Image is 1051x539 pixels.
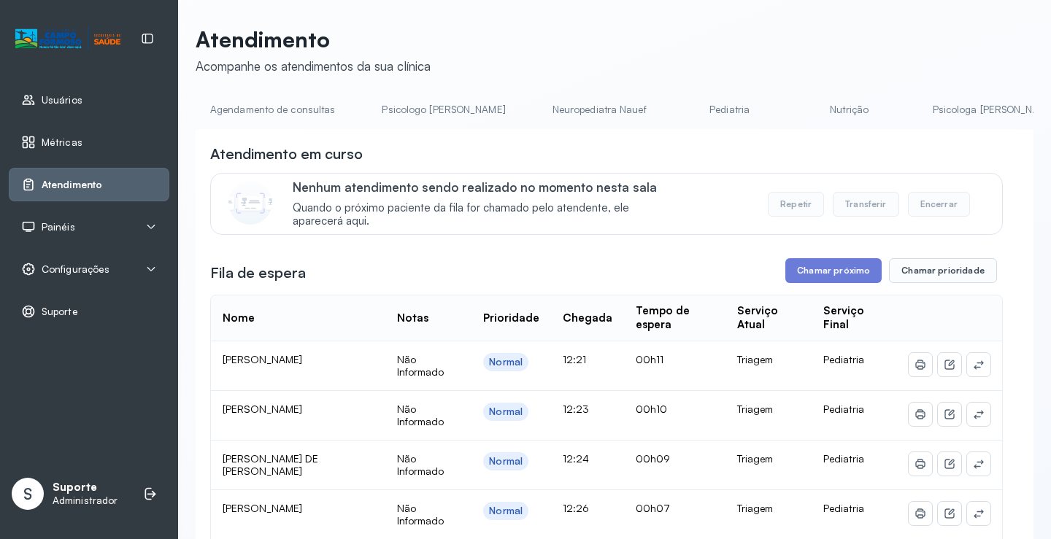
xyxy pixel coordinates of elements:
[397,502,444,527] span: Não Informado
[223,502,302,514] span: [PERSON_NAME]
[563,502,589,514] span: 12:26
[397,311,428,325] div: Notas
[223,353,302,365] span: [PERSON_NAME]
[489,406,523,418] div: Normal
[42,263,109,276] span: Configurações
[636,452,670,465] span: 00h09
[737,502,801,515] div: Triagem
[737,304,801,332] div: Serviço Atual
[223,403,302,415] span: [PERSON_NAME]
[21,135,157,150] a: Métricas
[823,502,864,514] span: Pediatria
[53,495,118,507] p: Administrador
[196,58,431,74] div: Acompanhe os atendimentos da sua clínica
[563,311,612,325] div: Chegada
[42,94,82,106] span: Usuários
[798,98,901,122] a: Nutrição
[489,505,523,517] div: Normal
[42,179,102,191] span: Atendimento
[228,181,272,225] img: Imagem de CalloutCard
[785,258,882,283] button: Chamar próximo
[679,98,781,122] a: Pediatria
[397,353,444,379] span: Não Informado
[397,452,444,478] span: Não Informado
[563,353,586,365] span: 12:21
[42,136,82,149] span: Métricas
[196,98,350,122] a: Agendamento de consultas
[489,356,523,368] div: Normal
[737,353,801,366] div: Triagem
[823,452,864,465] span: Pediatria
[737,452,801,465] div: Triagem
[42,221,75,233] span: Painéis
[833,192,899,217] button: Transferir
[397,403,444,428] span: Não Informado
[223,452,318,478] span: [PERSON_NAME] DE [PERSON_NAME]
[196,26,431,53] p: Atendimento
[223,311,255,325] div: Nome
[538,98,661,122] a: Neuropediatra Nauef
[908,192,970,217] button: Encerrar
[563,403,589,415] span: 12:23
[737,403,801,416] div: Triagem
[42,306,78,318] span: Suporte
[293,179,679,195] p: Nenhum atendimento sendo realizado no momento nesta sala
[636,304,713,332] div: Tempo de espera
[483,311,539,325] div: Prioridade
[15,27,120,51] img: Logotipo do estabelecimento
[563,452,589,465] span: 12:24
[367,98,520,122] a: Psicologo [PERSON_NAME]
[293,201,679,229] span: Quando o próximo paciente da fila for chamado pelo atendente, ele aparecerá aqui.
[636,502,670,514] span: 00h07
[21,177,157,192] a: Atendimento
[489,455,523,468] div: Normal
[823,353,864,365] span: Pediatria
[768,192,824,217] button: Repetir
[889,258,997,283] button: Chamar prioridade
[210,144,363,164] h3: Atendimento em curso
[210,263,306,283] h3: Fila de espera
[53,481,118,495] p: Suporte
[636,353,663,365] span: 00h11
[823,304,885,332] div: Serviço Final
[636,403,667,415] span: 00h10
[21,93,157,107] a: Usuários
[823,403,864,415] span: Pediatria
